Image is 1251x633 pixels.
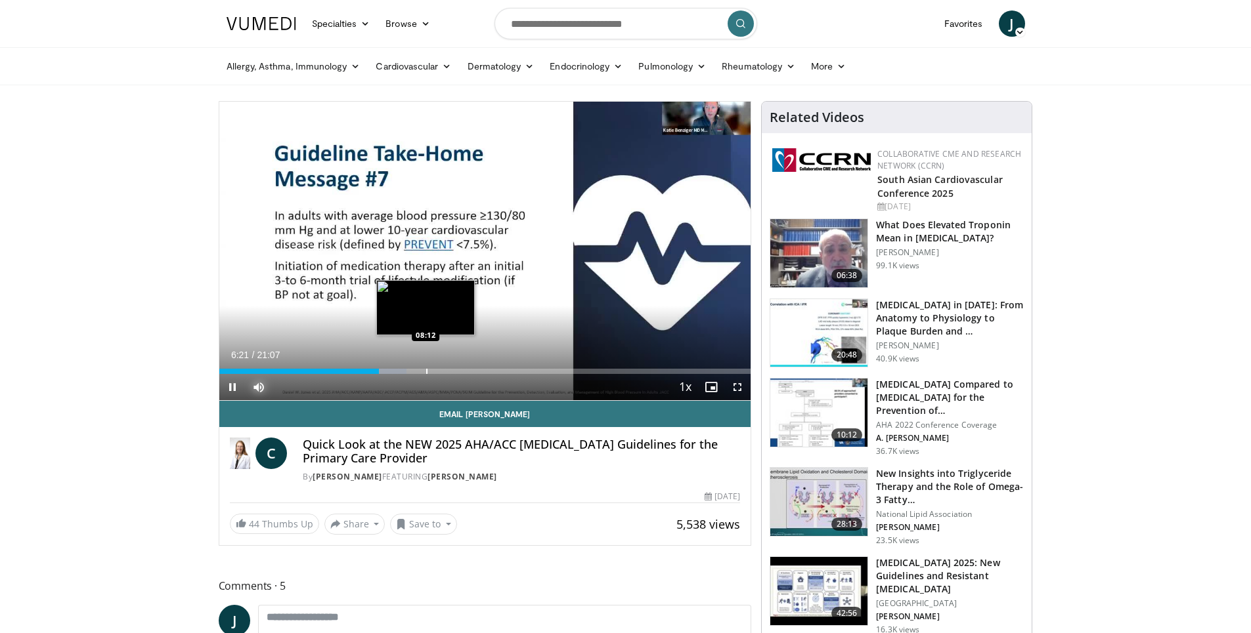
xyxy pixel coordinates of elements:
[876,420,1024,430] p: AHA 2022 Conference Coverage
[876,298,1024,338] h3: [MEDICAL_DATA] in [DATE]: From Anatomy to Physiology to Plaque Burden and …
[876,535,919,546] p: 23.5K views
[428,471,497,482] a: [PERSON_NAME]
[698,374,724,400] button: Enable picture-in-picture mode
[770,467,1024,546] a: 28:13 New Insights into Triglyceride Therapy and the Role of Omega-3 Fatty… National Lipid Associ...
[219,369,751,374] div: Progress Bar
[378,10,438,37] a: Browse
[876,260,919,271] p: 99.1K views
[803,53,854,79] a: More
[876,611,1024,622] p: [PERSON_NAME]
[252,350,255,360] span: /
[460,53,542,79] a: Dermatology
[876,218,1024,245] h3: What Does Elevated Troponin Mean in [MEDICAL_DATA]?
[255,438,287,469] a: C
[831,428,863,441] span: 10:12
[831,348,863,361] span: 20:48
[313,471,382,482] a: [PERSON_NAME]
[876,340,1024,351] p: [PERSON_NAME]
[770,378,867,447] img: 7c0f9b53-1609-4588-8498-7cac8464d722.150x105_q85_crop-smart_upscale.jpg
[303,438,740,466] h4: Quick Look at the NEW 2025 AHA/ACC [MEDICAL_DATA] Guidelines for the Primary Care Provider
[230,514,319,534] a: 44 Thumbs Up
[249,518,259,530] span: 44
[304,10,378,37] a: Specialties
[876,247,1024,258] p: [PERSON_NAME]
[876,467,1024,506] h3: New Insights into Triglyceride Therapy and the Role of Omega-3 Fatty…
[999,10,1025,37] a: J
[376,280,475,335] img: image.jpeg
[876,556,1024,596] h3: [MEDICAL_DATA] 2025: New Guidelines and Resistant [MEDICAL_DATA]
[303,471,740,483] div: By FEATURING
[219,102,751,401] video-js: Video Player
[231,350,249,360] span: 6:21
[936,10,991,37] a: Favorites
[230,438,251,469] img: Dr. Catherine P. Benziger
[876,354,919,364] p: 40.9K views
[227,17,296,30] img: VuMedi Logo
[877,148,1021,171] a: Collaborative CME and Research Network (CCRN)
[876,509,1024,520] p: National Lipid Association
[770,218,1024,288] a: 06:38 What Does Elevated Troponin Mean in [MEDICAL_DATA]? [PERSON_NAME] 99.1K views
[770,468,867,536] img: 45ea033d-f728-4586-a1ce-38957b05c09e.150x105_q85_crop-smart_upscale.jpg
[219,374,246,400] button: Pause
[368,53,459,79] a: Cardiovascular
[672,374,698,400] button: Playback Rate
[876,598,1024,609] p: [GEOGRAPHIC_DATA]
[770,110,864,125] h4: Related Videos
[770,299,867,367] img: 823da73b-7a00-425d-bb7f-45c8b03b10c3.150x105_q85_crop-smart_upscale.jpg
[246,374,272,400] button: Mute
[876,378,1024,417] h3: [MEDICAL_DATA] Compared to [MEDICAL_DATA] for the Prevention of…
[494,8,757,39] input: Search topics, interventions
[676,516,740,532] span: 5,538 views
[877,201,1021,213] div: [DATE]
[324,514,385,535] button: Share
[714,53,803,79] a: Rheumatology
[257,350,280,360] span: 21:07
[724,374,751,400] button: Fullscreen
[831,269,863,282] span: 06:38
[770,219,867,287] img: 98daf78a-1d22-4ebe-927e-10afe95ffd94.150x105_q85_crop-smart_upscale.jpg
[831,607,863,620] span: 42:56
[219,53,368,79] a: Allergy, Asthma, Immunology
[630,53,714,79] a: Pulmonology
[770,557,867,625] img: 280bcb39-0f4e-42eb-9c44-b41b9262a277.150x105_q85_crop-smart_upscale.jpg
[390,514,457,535] button: Save to
[219,401,751,427] a: Email [PERSON_NAME]
[876,522,1024,533] p: [PERSON_NAME]
[876,433,1024,443] p: A. [PERSON_NAME]
[705,491,740,502] div: [DATE]
[542,53,630,79] a: Endocrinology
[876,446,919,457] p: 36.7K views
[831,518,863,531] span: 28:13
[772,148,871,172] img: a04ee3ba-8487-4636-b0fb-5e8d268f3737.png.150x105_q85_autocrop_double_scale_upscale_version-0.2.png
[770,378,1024,457] a: 10:12 [MEDICAL_DATA] Compared to [MEDICAL_DATA] for the Prevention of… AHA 2022 Conference Covera...
[770,298,1024,368] a: 20:48 [MEDICAL_DATA] in [DATE]: From Anatomy to Physiology to Plaque Burden and … [PERSON_NAME] 4...
[877,173,1003,199] a: South Asian Cardiovascular Conference 2025
[219,577,752,594] span: Comments 5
